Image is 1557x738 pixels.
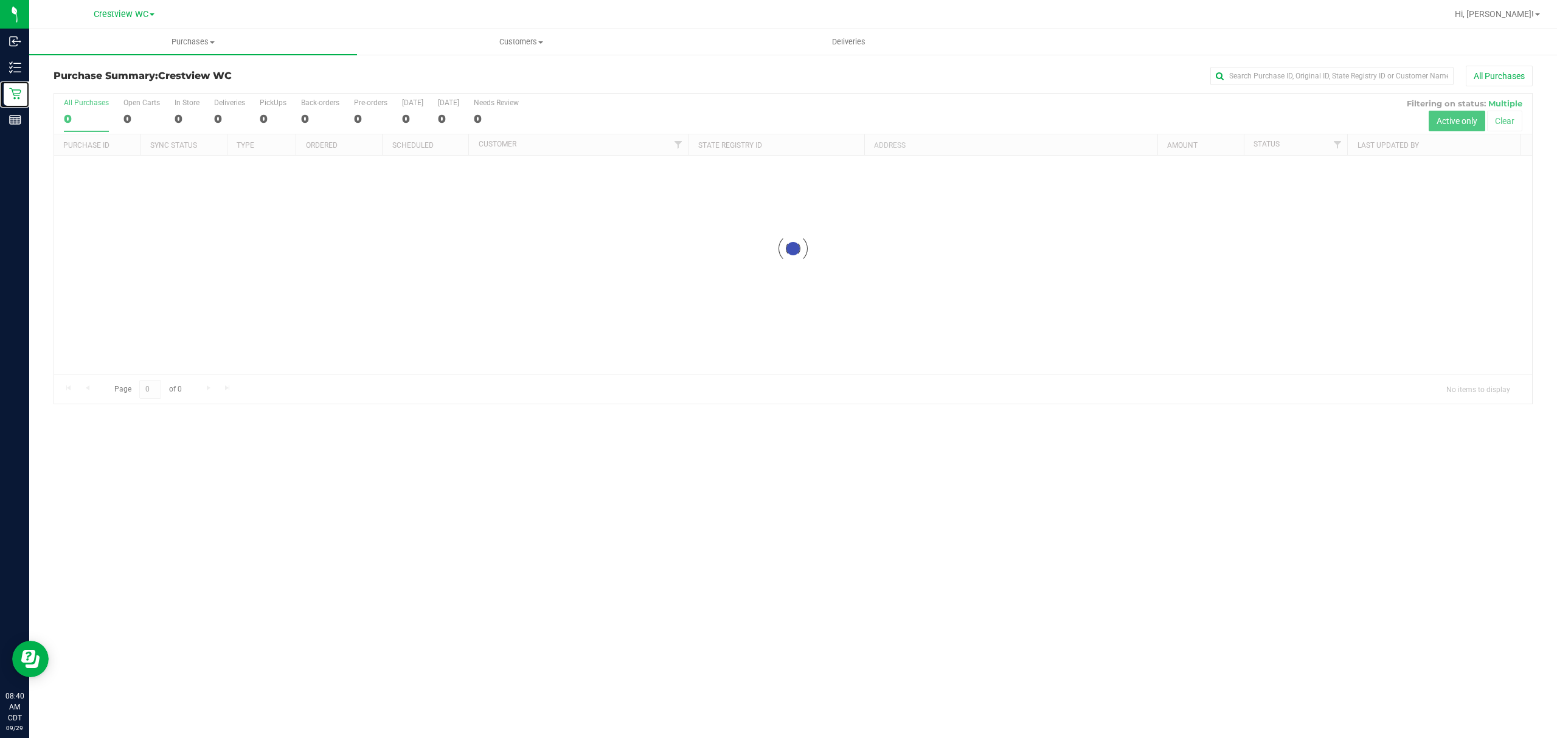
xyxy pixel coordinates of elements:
span: Customers [358,36,684,47]
a: Deliveries [685,29,1013,55]
inline-svg: Inbound [9,35,21,47]
input: Search Purchase ID, Original ID, State Registry ID or Customer Name... [1210,67,1454,85]
inline-svg: Reports [9,114,21,126]
span: Crestview WC [158,70,232,81]
iframe: Resource center [12,641,49,677]
p: 08:40 AM CDT [5,691,24,723]
span: Purchases [29,36,357,47]
inline-svg: Retail [9,88,21,100]
inline-svg: Inventory [9,61,21,74]
span: Crestview WC [94,9,148,19]
p: 09/29 [5,723,24,733]
a: Customers [357,29,685,55]
button: All Purchases [1466,66,1533,86]
span: Deliveries [816,36,882,47]
span: Hi, [PERSON_NAME]! [1455,9,1534,19]
h3: Purchase Summary: [54,71,547,81]
a: Purchases [29,29,357,55]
